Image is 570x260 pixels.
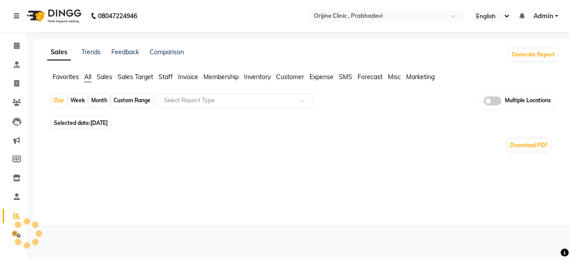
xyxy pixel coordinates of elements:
[150,48,184,56] a: Comparison
[508,139,550,152] button: Download PDF
[509,48,557,61] button: Generate Report
[111,48,139,56] a: Feedback
[204,73,239,81] span: Membership
[81,48,101,56] a: Trends
[23,4,84,28] img: logo
[84,73,91,81] span: All
[97,73,112,81] span: Sales
[533,12,553,21] span: Admin
[47,44,71,60] a: Sales
[276,73,304,81] span: Customer
[505,96,551,105] span: Multiple Locations
[339,73,352,81] span: SMS
[111,94,153,107] div: Custom Range
[159,73,173,81] span: Staff
[53,73,79,81] span: Favorites
[178,73,198,81] span: Invoice
[89,94,110,107] div: Month
[68,94,87,107] div: Week
[309,73,334,81] span: Expense
[52,94,66,107] div: Day
[358,73,383,81] span: Forecast
[406,73,435,81] span: Marketing
[244,73,271,81] span: Inventory
[388,73,401,81] span: Misc
[52,117,110,128] span: Selected date:
[118,73,153,81] span: Sales Target
[90,120,108,126] span: [DATE]
[98,4,137,28] b: 08047224946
